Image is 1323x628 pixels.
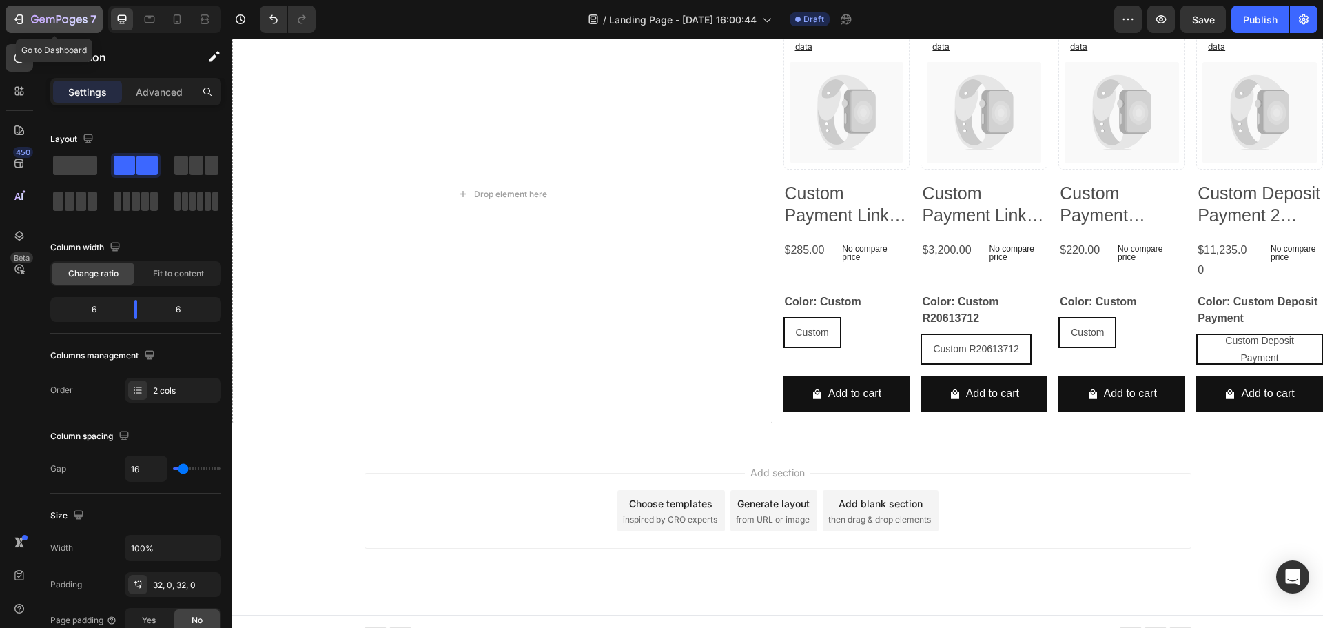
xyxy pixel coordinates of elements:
[826,201,869,223] div: $220.00
[242,150,315,161] div: Drop element here
[125,456,167,481] input: Auto
[603,12,606,27] span: /
[260,6,316,33] div: Undo/Redo
[68,85,107,99] p: Settings
[826,142,953,190] h2: Custom Payment 1200/14174 (TEC)
[10,252,33,263] div: Beta
[551,201,594,223] div: $285.00
[504,475,577,487] span: from URL or image
[964,201,1022,243] div: $11,235.00
[50,384,73,396] div: Order
[564,288,597,299] span: Custom
[53,300,123,319] div: 6
[50,542,73,554] div: Width
[688,254,815,290] legend: Color: Custom R20613712
[67,49,180,65] p: Section
[596,345,649,365] div: Add to cart
[609,12,757,27] span: Landing Page - [DATE] 16:00:44
[153,267,204,280] span: Fit to content
[148,300,218,319] div: 6
[142,614,156,627] span: Yes
[964,142,1091,190] h2: Custom Deposit Payment 2 1600/8743 (TEC)
[551,337,678,374] button: Add to cart
[397,458,480,472] div: Choose templates
[192,614,203,627] span: No
[50,507,87,525] div: Size
[872,345,925,365] div: Add to cart
[551,142,678,190] h2: Custom Payment Link 2200/8971 (TEC)
[50,239,123,257] div: Column width
[391,475,485,487] span: inspired by CRO experts
[6,6,103,33] button: 7
[839,288,872,299] span: Custom
[1192,14,1215,26] span: Save
[803,13,824,26] span: Draft
[232,39,1323,628] iframe: Design area
[688,201,740,223] div: $3,200.00
[50,614,117,627] div: Page padding
[136,85,183,99] p: Advanced
[757,206,810,223] p: No compare price
[1180,6,1226,33] button: Save
[885,206,947,223] p: No compare price
[606,458,690,472] div: Add blank section
[153,579,218,591] div: 32, 0, 32, 0
[1038,206,1085,223] p: No compare price
[734,345,787,365] div: Add to cart
[513,427,578,441] span: Add section
[1243,12,1278,27] div: Publish
[1276,560,1309,594] div: Open Intercom Messenger
[153,385,218,397] div: 2 cols
[964,337,1091,374] button: Add to cart
[826,337,953,374] button: Add to cart
[50,427,132,446] div: Column spacing
[13,147,33,158] div: 450
[610,206,672,223] p: No compare price
[826,254,905,273] legend: Color: Custom
[50,347,158,365] div: Columns management
[596,475,699,487] span: then drag & drop elements
[1009,345,1062,365] div: Add to cart
[993,296,1062,325] span: Custom Deposit Payment
[50,463,66,475] div: Gap
[688,337,815,374] button: Add to cart
[964,254,1091,290] legend: Color: Custom Deposit Payment
[551,254,630,273] legend: Color: Custom
[50,578,82,591] div: Padding
[90,11,96,28] p: 7
[701,305,787,316] span: Custom R20613712
[68,267,119,280] span: Change ratio
[50,130,96,149] div: Layout
[125,536,220,560] input: Auto
[505,458,577,472] div: Generate layout
[688,142,815,190] h2: Custom Payment Link 1200/14177 (TEC)
[1231,6,1289,33] button: Publish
